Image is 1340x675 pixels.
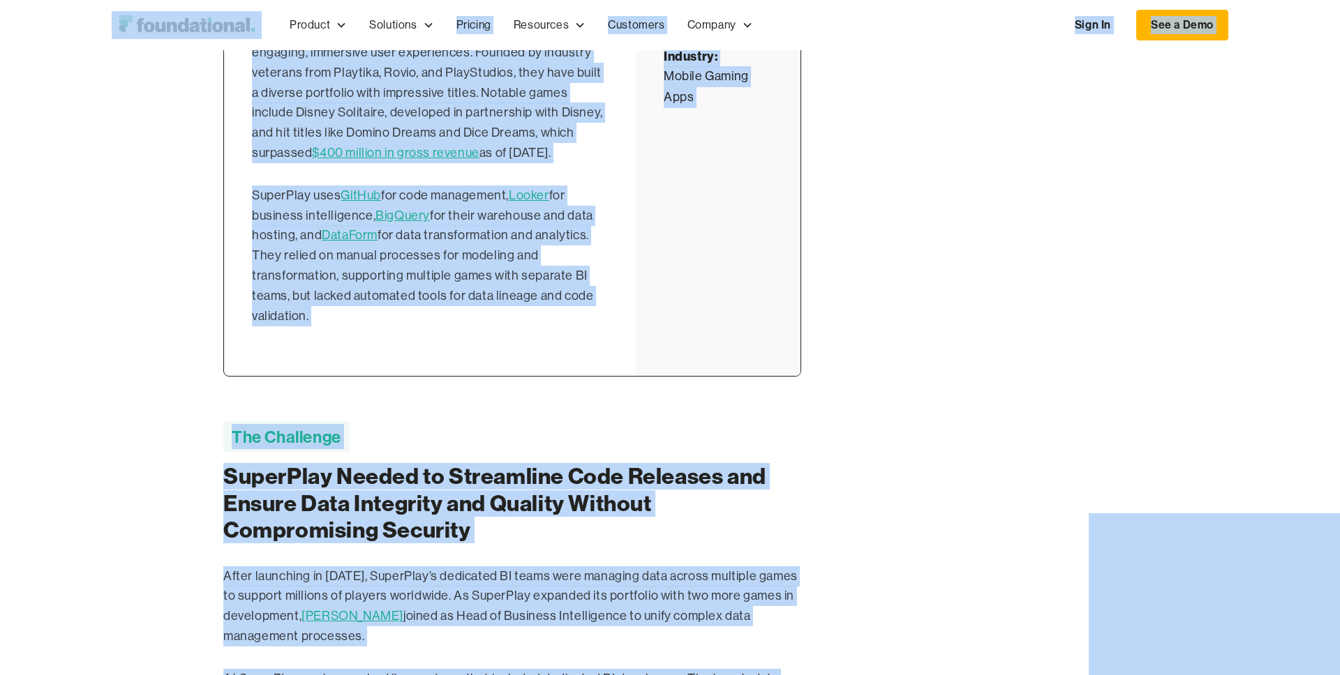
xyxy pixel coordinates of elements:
[322,228,378,242] a: DataForm
[664,66,773,107] div: Mobile Gaming Apps
[112,11,262,39] a: home
[1061,10,1125,40] a: Sign In
[687,16,736,34] div: Company
[369,16,417,34] div: Solutions
[1089,513,1340,675] iframe: Chat Widget
[676,2,764,48] div: Company
[514,16,569,34] div: Resources
[290,16,330,34] div: Product
[358,2,445,48] div: Solutions
[341,188,381,202] a: GitHub
[112,11,262,39] img: Foundational Logo
[252,185,608,326] p: SuperPlay uses for code management, for business intelligence, for their warehouse and data hosti...
[252,22,608,163] p: is a leading mobile gaming company known for their engaging, immersive user experiences. Founded ...
[445,2,502,48] a: Pricing
[278,2,358,48] div: Product
[1136,10,1228,40] a: See a Demo
[223,463,766,543] strong: SuperPlay Needed to Streamline Code Releases and Ensure Data Integrity and Quality Without Compro...
[232,424,341,449] h2: The Challenge
[509,188,549,202] a: Looker
[597,2,676,48] a: Customers
[375,208,430,222] a: BigQuery
[664,46,773,67] div: Industry:
[502,2,597,48] div: Resources
[301,609,403,623] a: [PERSON_NAME]
[312,146,479,160] a: $400 million in gross revenue
[223,566,801,646] p: After launching in [DATE], SuperPlay’s dedicated BI teams were managing data across multiple game...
